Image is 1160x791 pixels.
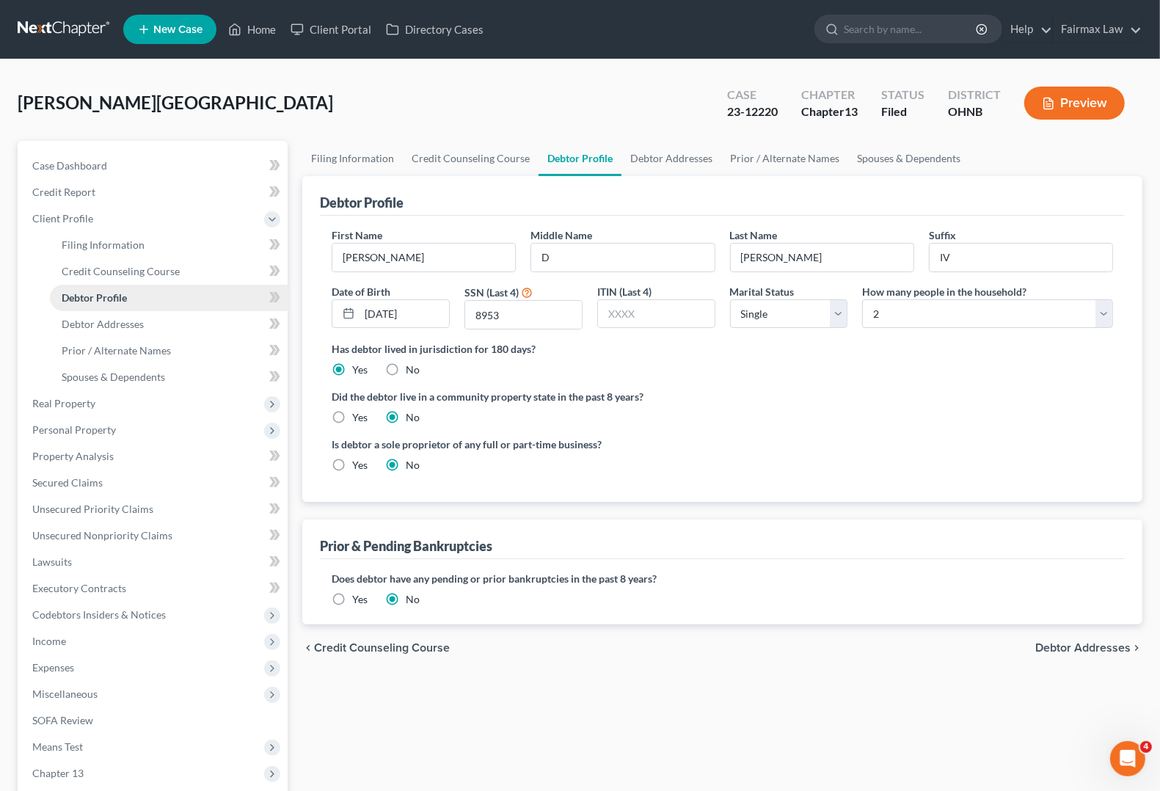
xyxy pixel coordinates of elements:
div: Chapter [801,103,858,120]
span: SOFA Review [32,714,93,726]
a: Prior / Alternate Names [50,338,288,364]
a: Credit Report [21,179,288,205]
span: Means Test [32,740,83,753]
div: Case [727,87,778,103]
div: Debtor Profile [320,194,404,211]
input: -- [930,244,1112,271]
a: Home [221,16,283,43]
span: Personal Property [32,423,116,436]
span: Executory Contracts [32,582,126,594]
label: Has debtor lived in jurisdiction for 180 days? [332,341,1113,357]
input: XXXX [598,300,715,328]
input: -- [332,244,515,271]
input: Search by name... [844,15,978,43]
div: District [948,87,1001,103]
a: Secured Claims [21,470,288,496]
a: Case Dashboard [21,153,288,179]
span: Codebtors Insiders & Notices [32,608,166,621]
a: Client Portal [283,16,379,43]
a: Spouses & Dependents [848,141,969,176]
button: chevron_left Credit Counseling Course [302,642,450,654]
a: Directory Cases [379,16,491,43]
div: Prior & Pending Bankruptcies [320,537,492,555]
input: XXXX [465,301,582,329]
label: SSN (Last 4) [464,285,519,300]
a: Debtor Profile [539,141,621,176]
div: Status [881,87,924,103]
button: Debtor Addresses chevron_right [1035,642,1142,654]
a: Prior / Alternate Names [721,141,848,176]
label: Did the debtor live in a community property state in the past 8 years? [332,389,1113,404]
span: Unsecured Nonpriority Claims [32,529,172,542]
span: Credit Counseling Course [314,642,450,654]
label: Yes [352,592,368,607]
span: Debtor Addresses [62,318,144,330]
a: Lawsuits [21,549,288,575]
input: MM/DD/YYYY [360,300,449,328]
span: Property Analysis [32,450,114,462]
label: Is debtor a sole proprietor of any full or part-time business? [332,437,715,452]
i: chevron_right [1131,642,1142,654]
label: Last Name [730,227,778,243]
label: No [406,458,420,473]
a: Executory Contracts [21,575,288,602]
div: OHNB [948,103,1001,120]
div: Filed [881,103,924,120]
span: New Case [153,24,203,35]
div: 23-12220 [727,103,778,120]
a: Credit Counseling Course [50,258,288,285]
button: Preview [1024,87,1125,120]
span: Filing Information [62,238,145,251]
span: Spouses & Dependents [62,371,165,383]
a: Credit Counseling Course [403,141,539,176]
span: Real Property [32,397,95,409]
label: Middle Name [530,227,592,243]
span: 4 [1140,741,1152,753]
a: Spouses & Dependents [50,364,288,390]
span: Unsecured Priority Claims [32,503,153,515]
label: Date of Birth [332,284,390,299]
span: 13 [845,104,858,118]
label: Suffix [929,227,956,243]
label: Marital Status [730,284,795,299]
span: Credit Report [32,186,95,198]
a: Unsecured Nonpriority Claims [21,522,288,549]
a: Filing Information [50,232,288,258]
label: No [406,362,420,377]
label: Yes [352,362,368,377]
span: Secured Claims [32,476,103,489]
a: Filing Information [302,141,403,176]
span: [PERSON_NAME][GEOGRAPHIC_DATA] [18,92,333,113]
label: No [406,410,420,425]
i: chevron_left [302,642,314,654]
a: Unsecured Priority Claims [21,496,288,522]
span: Miscellaneous [32,688,98,700]
span: Expenses [32,661,74,674]
span: Chapter 13 [32,767,84,779]
label: ITIN (Last 4) [597,284,652,299]
span: Debtor Addresses [1035,642,1131,654]
label: Yes [352,410,368,425]
input: -- [731,244,913,271]
a: Fairmax Law [1054,16,1142,43]
span: Credit Counseling Course [62,265,180,277]
a: Debtor Addresses [50,311,288,338]
span: Lawsuits [32,555,72,568]
span: Debtor Profile [62,291,127,304]
div: Chapter [801,87,858,103]
a: Help [1003,16,1052,43]
span: Case Dashboard [32,159,107,172]
a: SOFA Review [21,707,288,734]
a: Property Analysis [21,443,288,470]
a: Debtor Profile [50,285,288,311]
iframe: Intercom live chat [1110,741,1145,776]
label: No [406,592,420,607]
span: Prior / Alternate Names [62,344,171,357]
span: Client Profile [32,212,93,225]
a: Debtor Addresses [621,141,721,176]
label: First Name [332,227,382,243]
input: M.I [531,244,714,271]
span: Income [32,635,66,647]
label: How many people in the household? [862,284,1026,299]
label: Yes [352,458,368,473]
